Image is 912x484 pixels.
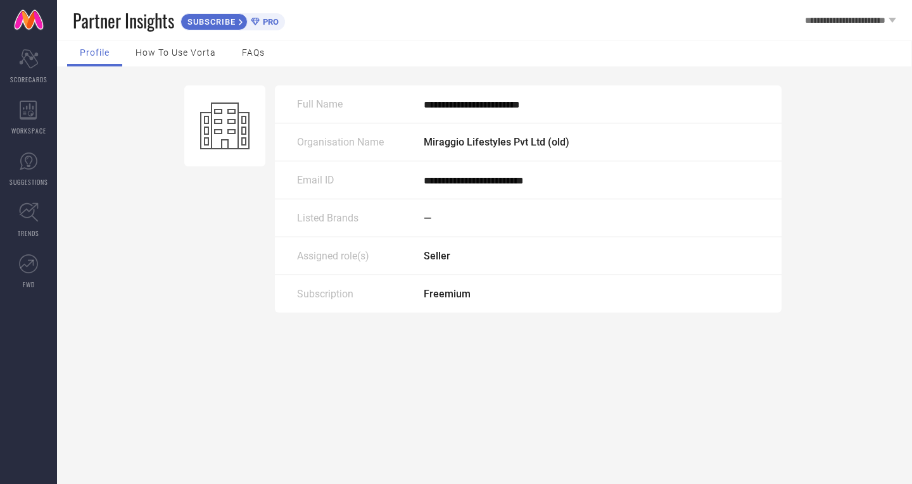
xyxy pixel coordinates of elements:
[11,126,46,135] span: WORKSPACE
[180,10,285,30] a: SUBSCRIBEPRO
[297,212,358,224] span: Listed Brands
[73,8,174,34] span: Partner Insights
[297,136,384,148] span: Organisation Name
[424,250,450,262] span: Seller
[181,17,239,27] span: SUBSCRIBE
[297,288,353,300] span: Subscription
[260,17,279,27] span: PRO
[424,136,569,148] span: Miraggio Lifestyles Pvt Ltd (old)
[242,47,265,58] span: FAQs
[10,75,47,84] span: SCORECARDS
[424,288,471,300] span: Freemium
[18,228,39,238] span: TRENDS
[424,212,431,224] span: —
[297,98,343,110] span: Full Name
[9,177,48,187] span: SUGGESTIONS
[80,47,110,58] span: Profile
[136,47,216,58] span: How to use Vorta
[23,280,35,289] span: FWD
[297,174,334,186] span: Email ID
[297,250,369,262] span: Assigned role(s)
